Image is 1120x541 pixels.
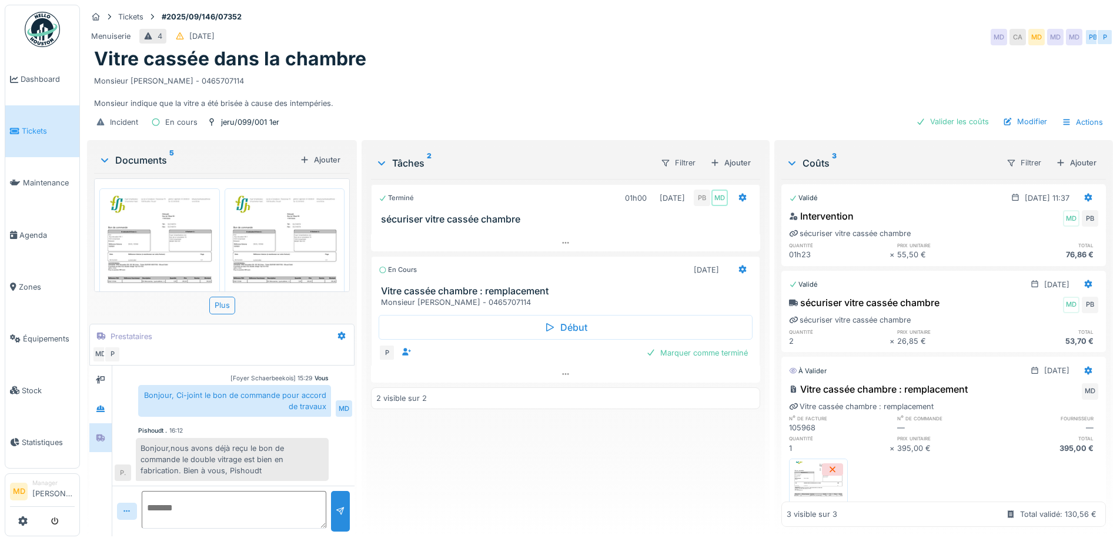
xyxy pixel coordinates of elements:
div: MD [336,400,352,417]
img: qgx11ob2f7uufpb8cmhxj03rrbxo [228,191,342,353]
h6: fournisseur [998,414,1098,422]
div: Incident [110,117,138,128]
div: Modifier [998,114,1052,130]
div: MD [1063,297,1079,313]
div: Plus [209,297,235,314]
span: Maintenance [23,177,75,188]
sup: 2 [427,156,432,170]
div: Valider les coûts [911,114,994,130]
div: [DATE] [694,264,719,276]
div: Pishoudt . [138,426,167,435]
img: Badge_color-CXgf-gQk.svg [25,12,60,47]
div: — [998,422,1098,433]
h6: total [998,434,1098,442]
h3: Vitre cassée chambre : remplacement [381,286,754,297]
div: [DATE] [189,31,215,42]
div: P [379,344,395,361]
div: 26,85 € [897,336,998,347]
div: Tâches [376,156,650,170]
li: [PERSON_NAME] [32,479,75,504]
div: Coûts [786,156,997,170]
a: Statistiques [5,416,79,468]
span: Dashboard [21,74,75,85]
div: — [897,422,998,433]
a: Tickets [5,105,79,157]
div: × [890,249,897,260]
div: 105968 [789,422,890,433]
h6: prix unitaire [897,434,998,442]
div: 2 [789,336,890,347]
a: Stock [5,364,79,416]
div: MD [711,190,728,206]
div: En cours [379,265,417,275]
div: jeru/099/001 1er [221,117,279,128]
h6: prix unitaire [897,241,998,249]
div: Menuiserie [91,31,131,42]
div: 395,00 € [998,443,1098,454]
div: Marquer comme terminé [641,345,753,361]
div: [DATE] [660,192,685,204]
div: Manager [32,479,75,487]
div: Validé [789,193,818,203]
h6: quantité [789,328,890,336]
div: Bonjour, Ci-joint le bon de commande pour accord de travaux [138,385,331,417]
img: 20wf4ktjir6il5hlbjqltbijwwej [792,462,845,520]
div: Documents [99,153,295,167]
div: PB [1082,210,1098,227]
h6: n° de commande [897,414,998,422]
div: PB [1082,297,1098,313]
div: 76,86 € [998,249,1098,260]
div: PB [694,190,710,206]
div: PB [1085,29,1101,45]
div: 01h23 [789,249,890,260]
div: P. [115,464,131,481]
div: Validé [789,280,818,290]
div: Ajouter [295,152,345,168]
h6: prix unitaire [897,328,998,336]
span: Stock [22,385,75,396]
div: MD [991,29,1007,45]
div: Vitre cassée chambre : remplacement [789,382,968,396]
div: Monsieur [PERSON_NAME] - 0465707114 Monsieur indique que la vitre a été brisée à cause des intemp... [94,71,1106,109]
a: Zones [5,261,79,313]
div: sécuriser vitre cassée chambre [789,228,911,239]
div: Vous [315,374,329,383]
div: P [104,346,121,363]
h1: Vitre cassée dans la chambre [94,48,366,70]
div: Filtrer [1001,154,1047,171]
div: En cours [165,117,198,128]
h6: quantité [789,241,890,249]
div: Terminé [379,193,414,203]
div: P [1096,29,1113,45]
div: Filtrer [656,154,701,171]
div: MD [1028,29,1045,45]
sup: 5 [169,153,174,167]
div: [DATE] [1044,365,1069,376]
div: Actions [1057,114,1108,131]
div: 395,00 € [897,443,998,454]
h6: quantité [789,434,890,442]
div: sécuriser vitre cassée chambre [789,314,911,326]
div: 2 visible sur 2 [376,393,427,404]
div: MD [92,346,109,363]
span: Tickets [22,125,75,137]
img: qq55r54w9brih5lnbwv554s0ccdz [102,191,217,353]
div: Prestataires [111,331,152,342]
div: À valider [789,366,827,376]
span: Statistiques [22,437,75,448]
h3: sécuriser vitre cassée chambre [381,214,754,225]
li: MD [10,483,28,500]
span: Zones [19,281,75,293]
span: Agenda [19,230,75,241]
a: MD Manager[PERSON_NAME] [10,479,75,507]
div: MD [1066,29,1082,45]
a: Dashboard [5,54,79,105]
div: Total validé: 130,56 € [1020,509,1096,520]
div: Intervention [789,209,854,223]
div: [DATE] [1044,279,1069,290]
div: Ajouter [706,155,755,171]
div: MD [1082,383,1098,400]
a: Agenda [5,209,79,261]
div: 55,50 € [897,249,998,260]
div: Début [379,315,752,340]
